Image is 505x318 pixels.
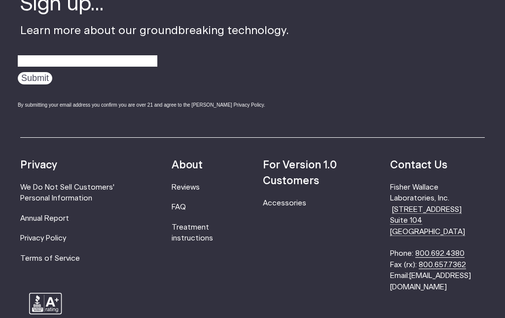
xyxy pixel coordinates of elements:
input: Submit [18,72,52,84]
li: Fisher Wallace Laboratories, Inc. Phone: Fax (rx): Email: [390,182,485,293]
strong: For Version 1.0 Customers [263,160,337,186]
a: Terms of Service [20,255,80,262]
a: Treatment instructions [172,224,213,242]
strong: Contact Us [390,160,447,170]
strong: About [172,160,203,170]
a: We Do Not Sell Customers' Personal Information [20,184,114,202]
strong: Privacy [20,160,57,170]
a: Privacy Policy [20,235,66,242]
a: FAQ [172,203,186,211]
a: Annual Report [20,215,69,222]
a: Reviews [172,184,200,191]
div: By submitting your email address you confirm you are over 21 and agree to the [PERSON_NAME] Priva... [18,101,289,109]
a: Accessories [263,199,306,207]
a: [EMAIL_ADDRESS][DOMAIN_NAME] [390,272,471,290]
